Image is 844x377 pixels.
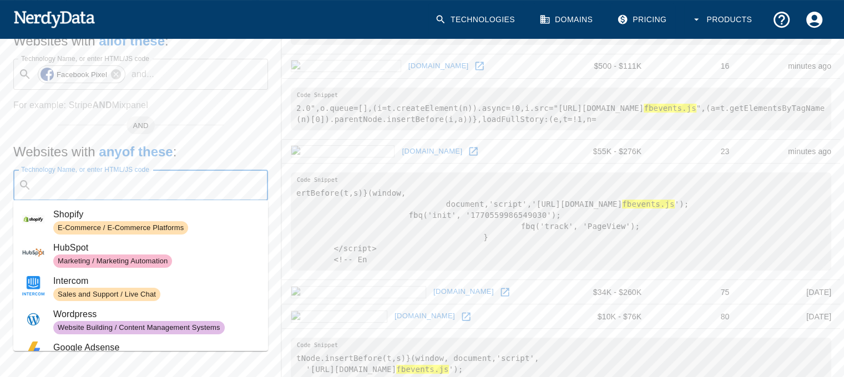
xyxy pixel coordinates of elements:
[50,68,113,81] span: Facebook Pixel
[53,208,259,221] span: Shopify
[127,120,155,131] span: AND
[396,365,448,374] hl: fbevents.js
[610,3,675,36] a: Pricing
[533,3,602,36] a: Domains
[53,341,259,354] span: Google Adsense
[471,58,488,74] a: Open wordpress.com in new window
[789,298,831,340] iframe: Drift Widget Chat Controller
[798,3,831,36] button: Account Settings
[38,65,125,83] div: Facebook Pixel
[738,280,840,304] td: [DATE]
[650,304,738,329] td: 80
[291,172,831,271] pre: ertBefore(t,s)}(window, document,'script','[URL][DOMAIN_NAME] '); fbq('init', '1770559986549030')...
[53,256,172,267] span: Marketing / Marketing Automation
[291,60,401,72] img: wordpress.com icon
[99,144,173,159] b: any of these
[53,308,259,321] span: Wordpress
[53,241,259,254] span: HubSpot
[738,139,840,164] td: minutes ago
[291,310,387,323] img: stanford.edu icon
[21,165,149,174] label: Technology Name, or enter HTML/JS code
[684,3,761,36] button: Products
[738,304,840,329] td: [DATE]
[428,3,524,36] a: Technologies
[765,3,798,36] button: Support and Documentation
[13,143,268,161] h5: Websites with :
[458,308,474,325] a: Open stanford.edu in new window
[53,289,160,300] span: Sales and Support / Live Chat
[13,99,268,112] p: For example: Stripe Mixpanel
[21,54,149,63] label: Technology Name, or enter HTML/JS code
[465,143,482,160] a: Open microsoft.com in new window
[291,286,426,298] img: businessinsider.com icon
[557,139,650,164] td: $55K - $276K
[622,200,674,208] hl: fbevents.js
[392,308,458,325] a: [DOMAIN_NAME]
[13,8,95,30] img: NerdyData.com
[53,223,188,233] span: E-Commerce / E-Commerce Platforms
[557,54,650,78] td: $500 - $111K
[53,323,225,333] span: Website Building / Content Management Systems
[399,143,465,160] a: [DOMAIN_NAME]
[497,284,513,300] a: Open businessinsider.com in new window
[406,58,472,75] a: [DOMAIN_NAME]
[291,88,831,130] pre: 2.0",o.queue=[],(i=t.createElement(n)).async=!0,i.src="[URL][DOMAIN_NAME] ",(a=t.getElementsByTag...
[650,139,738,164] td: 23
[13,32,268,50] h5: Websites with :
[557,304,650,329] td: $10K - $76K
[127,68,159,81] p: and ...
[53,274,259,288] span: Intercom
[644,104,696,113] hl: fbevents.js
[92,100,112,110] b: AND
[738,54,840,78] td: minutes ago
[431,283,497,300] a: [DOMAIN_NAME]
[99,33,165,48] b: all of these
[557,280,650,304] td: $34K - $260K
[650,280,738,304] td: 75
[291,145,395,157] img: microsoft.com icon
[650,54,738,78] td: 16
